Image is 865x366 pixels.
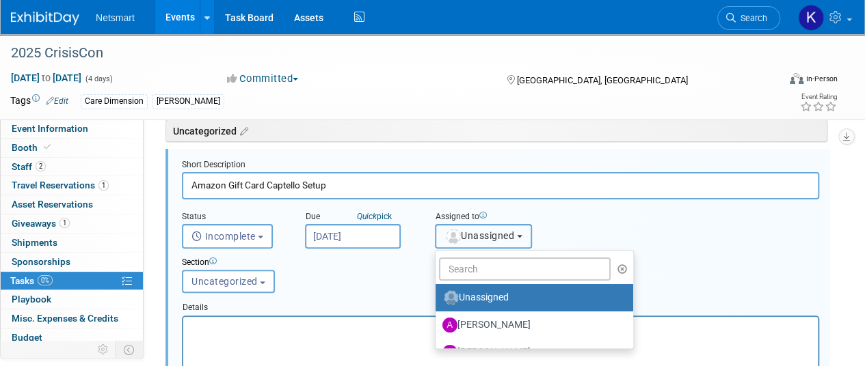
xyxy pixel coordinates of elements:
[354,211,395,222] a: Quickpick
[6,41,767,66] div: 2025 CrisisCon
[182,159,819,172] div: Short Description
[44,143,51,151] i: Booth reservation complete
[12,199,93,210] span: Asset Reservations
[435,224,532,249] button: Unassigned
[98,180,109,191] span: 1
[40,72,53,83] span: to
[442,314,620,336] label: [PERSON_NAME]
[790,73,803,84] img: Format-Inperson.png
[12,332,42,343] span: Budget
[12,218,70,229] span: Giveaways
[182,270,275,293] button: Uncategorized
[237,124,248,137] a: Edit sections
[798,5,824,31] img: Kaitlyn Woicke
[222,72,304,86] button: Committed
[442,287,620,309] label: Unassigned
[191,231,256,242] span: Incomplete
[1,328,143,347] a: Budget
[182,172,819,199] input: Name of task or a short description
[305,224,401,249] input: Due Date
[800,94,837,100] div: Event Rating
[182,224,273,249] button: Incomplete
[12,313,118,324] span: Misc. Expenses & Credits
[1,195,143,214] a: Asset Reservations
[736,13,767,23] span: Search
[46,96,68,106] a: Edit
[1,253,143,271] a: Sponsorships
[1,139,143,157] a: Booth
[10,275,53,286] span: Tasks
[1,309,143,328] a: Misc. Expenses & Credits
[36,161,46,171] span: 2
[10,72,82,84] span: [DATE] [DATE]
[444,230,514,241] span: Unassigned
[12,161,46,172] span: Staff
[357,212,377,221] i: Quick
[1,119,143,138] a: Event Information
[81,94,148,109] div: Care Dimension
[152,94,224,109] div: [PERSON_NAME]
[182,257,764,270] div: Section
[165,119,827,142] div: Uncategorized
[1,272,143,290] a: Tasks0%
[182,296,819,315] div: Details
[182,211,284,224] div: Status
[12,180,109,191] span: Travel Reservations
[84,74,113,83] span: (4 days)
[435,211,579,224] div: Assigned to
[516,75,687,85] span: [GEOGRAPHIC_DATA], [GEOGRAPHIC_DATA]
[59,218,70,228] span: 1
[12,294,51,305] span: Playbook
[442,341,620,363] label: [PERSON_NAME]
[1,234,143,252] a: Shipments
[92,341,116,358] td: Personalize Event Tab Strip
[717,6,780,30] a: Search
[12,237,57,248] span: Shipments
[96,12,135,23] span: Netsmart
[806,74,838,84] div: In-Person
[12,142,53,153] span: Booth
[116,341,144,358] td: Toggle Event Tabs
[442,318,457,333] img: A.jpg
[1,158,143,176] a: Staff2
[305,211,414,224] div: Due
[1,214,143,233] a: Giveaways1
[10,94,68,109] td: Tags
[12,123,88,134] span: Event Information
[444,290,459,305] img: Unassigned-User-Icon.png
[442,345,457,360] img: A.jpg
[12,256,70,267] span: Sponsorships
[439,257,611,281] input: Search
[191,276,258,287] span: Uncategorized
[1,176,143,195] a: Travel Reservations1
[1,290,143,309] a: Playbook
[11,12,79,25] img: ExhibitDay
[38,275,53,285] span: 0%
[717,71,838,91] div: Event Format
